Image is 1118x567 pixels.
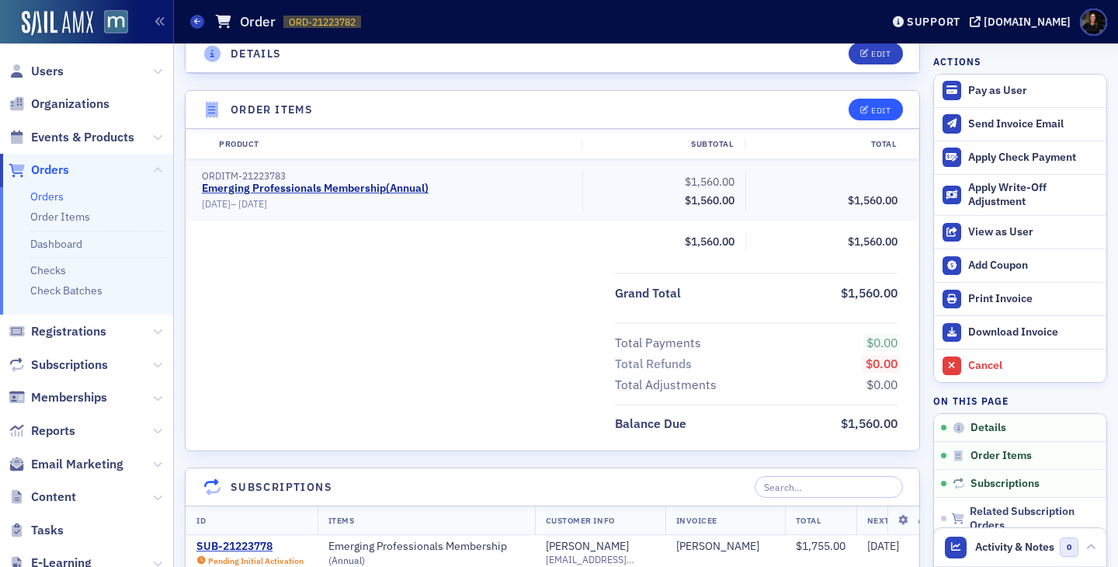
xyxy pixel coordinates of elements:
[934,174,1106,216] button: Apply Write-Off Adjustment
[970,16,1076,27] button: [DOMAIN_NAME]
[849,43,902,64] button: Edit
[30,190,64,203] a: Orders
[231,102,313,118] h4: Order Items
[22,11,93,36] img: SailAMX
[196,515,206,526] span: ID
[1060,537,1079,557] span: 0
[755,476,903,498] input: Search…
[9,456,123,473] a: Email Marketing
[31,389,107,406] span: Memberships
[9,489,76,506] a: Content
[841,285,898,301] span: $1,560.00
[582,138,745,151] div: Subtotal
[848,193,898,207] span: $1,560.00
[202,182,429,196] a: Emerging Professionals Membership(Annual)
[196,540,307,554] a: SUB-21223778
[934,141,1106,174] button: Apply Check Payment
[31,456,123,473] span: Email Marketing
[676,540,759,554] a: [PERSON_NAME]
[745,138,908,151] div: Total
[31,357,108,374] span: Subscriptions
[9,389,107,406] a: Memberships
[231,46,282,62] h4: Details
[238,197,267,210] span: [DATE]
[849,99,902,120] button: Edit
[866,356,898,371] span: $0.00
[968,325,1099,339] div: Download Invoice
[975,539,1054,555] span: Activity & Notes
[685,235,734,249] span: $1,560.00
[934,107,1106,141] button: Send Invoice Email
[30,210,90,224] a: Order Items
[968,259,1099,273] div: Add Coupon
[9,423,75,440] a: Reports
[328,515,355,526] span: Items
[9,323,106,340] a: Registrations
[934,349,1106,382] button: Cancel
[240,12,276,31] h1: Order
[968,225,1099,239] div: View as User
[615,284,681,303] div: Grand Total
[546,515,615,526] span: Customer Info
[970,421,1006,435] span: Details
[968,359,1099,373] div: Cancel
[546,540,629,554] a: [PERSON_NAME]
[9,63,64,80] a: Users
[615,415,686,433] div: Balance Due
[934,215,1106,249] button: View as User
[208,138,582,151] div: Product
[9,522,64,539] a: Tasks
[328,554,365,566] span: ( Annual )
[31,323,106,340] span: Registrations
[9,129,134,146] a: Events & Products
[30,283,102,297] a: Check Batches
[933,54,981,68] h4: Actions
[93,10,128,37] a: View Homepage
[9,162,69,179] a: Orders
[31,129,134,146] span: Events & Products
[328,540,524,567] span: Emerging Professionals Membership
[31,162,69,179] span: Orders
[615,334,701,353] div: Total Payments
[848,235,898,249] span: $1,560.00
[907,15,960,29] div: Support
[1080,9,1107,36] span: Profile
[934,75,1106,107] button: Pay as User
[968,181,1099,208] div: Apply Write-Off Adjustment
[871,50,891,59] div: Edit
[615,415,692,433] span: Balance Due
[231,479,332,496] h4: Subscriptions
[202,198,571,210] div: –
[933,394,1107,408] h4: On this page
[676,515,717,526] span: Invoicee
[871,106,891,115] div: Edit
[615,376,722,395] span: Total Adjustments
[796,539,845,553] span: $1,755.00
[202,170,571,182] div: ORDITM-21223783
[31,63,64,80] span: Users
[30,237,82,251] a: Dashboard
[208,556,304,566] div: Pending Initial Activation
[866,377,898,392] span: $0.00
[970,449,1032,463] span: Order Items
[796,515,821,526] span: Total
[934,315,1106,349] a: Download Invoice
[968,117,1099,131] div: Send Invoice Email
[676,540,774,554] span: Mary Villany
[31,489,76,506] span: Content
[866,335,898,350] span: $0.00
[31,522,64,539] span: Tasks
[968,292,1099,306] div: Print Invoice
[546,554,654,565] span: [EMAIL_ADDRESS][DOMAIN_NAME]
[328,540,524,567] a: Emerging Professionals Membership (Annual)
[615,334,707,353] span: Total Payments
[685,175,734,189] span: $1,560.00
[970,505,1099,532] span: Related Subscription Orders
[202,197,231,210] span: [DATE]
[289,16,356,29] span: ORD-21223782
[841,416,898,431] span: $1,560.00
[31,96,109,113] span: Organizations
